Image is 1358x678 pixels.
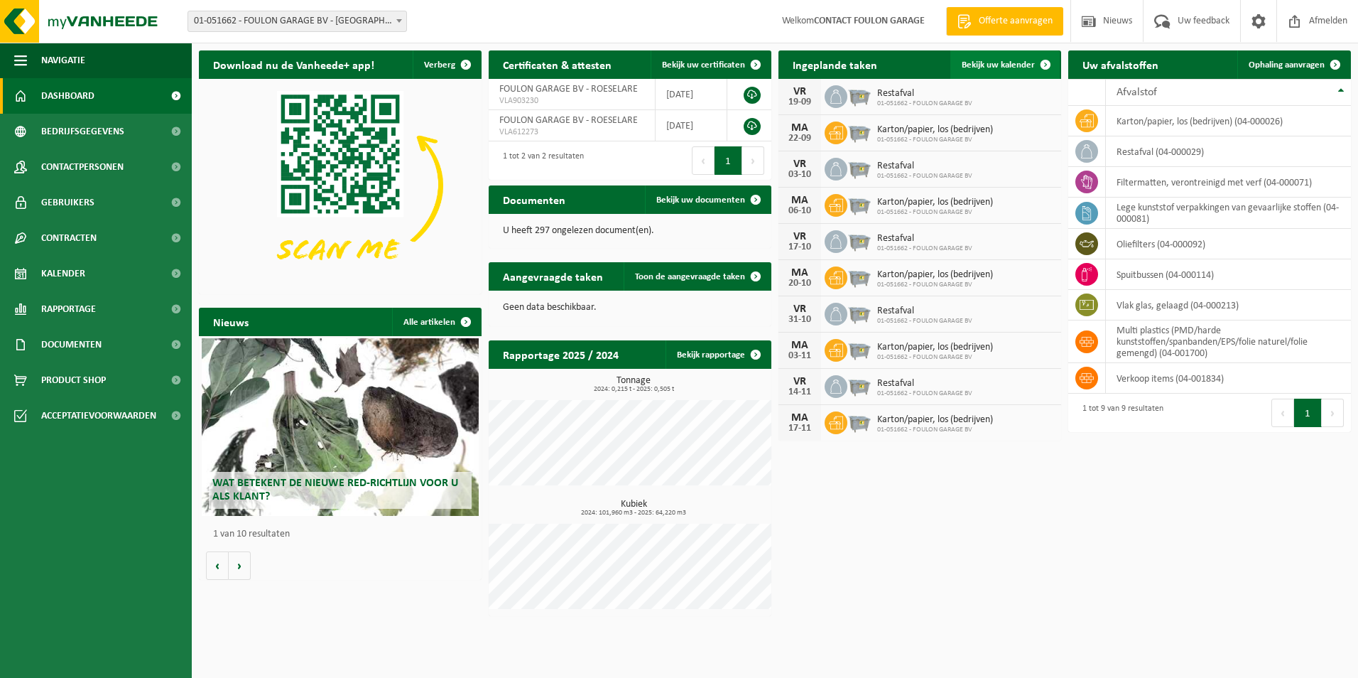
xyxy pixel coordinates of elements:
[847,373,871,397] img: WB-2500-GAL-GY-01
[1294,399,1322,427] button: 1
[489,340,633,368] h2: Rapportage 2025 / 2024
[1106,229,1351,259] td: oliefilters (04-000092)
[778,50,891,78] h2: Ingeplande taken
[877,342,993,353] span: Karton/papier, los (bedrijven)
[496,386,771,393] span: 2024: 0,215 t - 2025: 0,505 t
[877,244,972,253] span: 01-051662 - FOULON GARAGE BV
[786,134,814,144] div: 22-09
[847,192,871,216] img: WB-2500-GAL-GY-01
[1106,363,1351,394] td: verkoop items (04-001834)
[786,279,814,289] div: 20-10
[41,114,124,149] span: Bedrijfsgegevens
[499,95,644,107] span: VLA903230
[1271,399,1294,427] button: Previous
[624,262,770,291] a: Toon de aangevraagde taken
[786,340,814,351] div: MA
[41,398,156,434] span: Acceptatievoorwaarden
[786,231,814,242] div: VR
[946,7,1063,36] a: Offerte aanvragen
[786,206,814,216] div: 06-10
[786,424,814,434] div: 17-11
[786,351,814,361] div: 03-11
[877,353,993,362] span: 01-051662 - FOULON GARAGE BV
[847,156,871,180] img: WB-2500-GAL-GY-01
[199,308,263,335] h2: Nieuws
[496,510,771,517] span: 2024: 101,960 m3 - 2025: 64,220 m3
[786,412,814,424] div: MA
[392,308,480,336] a: Alle artikelen
[202,338,479,516] a: Wat betekent de nieuwe RED-richtlijn voor u als klant?
[199,50,389,78] h2: Download nu de Vanheede+ app!
[41,327,102,362] span: Documenten
[656,195,745,205] span: Bekijk uw documenten
[877,197,993,208] span: Karton/papier, los (bedrijven)
[877,136,993,144] span: 01-051662 - FOULON GARAGE BV
[715,146,742,175] button: 1
[814,16,925,26] strong: CONTACT FOULON GARAGE
[229,551,251,580] button: Volgende
[212,478,458,502] span: Wat betekent de nieuwe RED-richtlijn voor u als klant?
[786,170,814,180] div: 03-10
[742,146,764,175] button: Next
[41,78,94,114] span: Dashboard
[877,99,972,108] span: 01-051662 - FOULON GARAGE BV
[188,11,406,31] span: 01-051662 - FOULON GARAGE BV - ROESELARE
[656,79,727,110] td: [DATE]
[975,14,1056,28] span: Offerte aanvragen
[1106,321,1351,363] td: multi plastics (PMD/harde kunststoffen/spanbanden/EPS/folie naturel/folie gemengd) (04-001700)
[496,500,771,517] h3: Kubiek
[1068,50,1173,78] h2: Uw afvalstoffen
[1106,167,1351,198] td: filtermatten, verontreinigd met verf (04-000071)
[847,337,871,361] img: WB-2500-GAL-GY-01
[1322,399,1344,427] button: Next
[41,220,97,256] span: Contracten
[188,11,407,32] span: 01-051662 - FOULON GARAGE BV - ROESELARE
[877,233,972,244] span: Restafval
[1106,198,1351,229] td: lege kunststof verpakkingen van gevaarlijke stoffen (04-000081)
[847,119,871,144] img: WB-2500-GAL-GY-01
[496,376,771,393] h3: Tonnage
[645,185,770,214] a: Bekijk uw documenten
[847,301,871,325] img: WB-2500-GAL-GY-01
[950,50,1060,79] a: Bekijk uw kalender
[424,60,455,70] span: Verberg
[1106,106,1351,136] td: karton/papier, los (bedrijven) (04-000026)
[496,145,584,176] div: 1 tot 2 van 2 resultaten
[877,269,993,281] span: Karton/papier, los (bedrijven)
[786,242,814,252] div: 17-10
[847,228,871,252] img: WB-2500-GAL-GY-01
[786,122,814,134] div: MA
[489,185,580,213] h2: Documenten
[503,226,757,236] p: U heeft 297 ongelezen document(en).
[503,303,757,313] p: Geen data beschikbaar.
[786,97,814,107] div: 19-09
[499,127,644,138] span: VLA612273
[1075,397,1163,429] div: 1 tot 9 van 9 resultaten
[41,362,106,398] span: Product Shop
[1106,259,1351,290] td: spuitbussen (04-000114)
[877,208,993,217] span: 01-051662 - FOULON GARAGE BV
[786,376,814,387] div: VR
[847,83,871,107] img: WB-2500-GAL-GY-01
[692,146,715,175] button: Previous
[877,172,972,181] span: 01-051662 - FOULON GARAGE BV
[213,529,474,539] p: 1 van 10 resultaten
[786,387,814,397] div: 14-11
[962,60,1035,70] span: Bekijk uw kalender
[489,262,617,290] h2: Aangevraagde taken
[847,409,871,434] img: WB-2500-GAL-GY-01
[786,303,814,315] div: VR
[877,426,993,434] span: 01-051662 - FOULON GARAGE BV
[499,84,638,95] span: FOULON GARAGE BV - ROESELARE
[847,264,871,289] img: WB-2500-GAL-GY-01
[1117,87,1157,98] span: Afvalstof
[1249,60,1325,70] span: Ophaling aanvragen
[786,86,814,97] div: VR
[499,115,638,126] span: FOULON GARAGE BV - ROESELARE
[413,50,480,79] button: Verberg
[786,267,814,279] div: MA
[877,414,993,426] span: Karton/papier, los (bedrijven)
[877,389,972,398] span: 01-051662 - FOULON GARAGE BV
[877,124,993,136] span: Karton/papier, los (bedrijven)
[41,256,85,291] span: Kalender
